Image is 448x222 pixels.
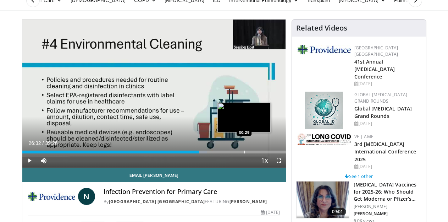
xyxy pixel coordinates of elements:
[298,134,351,145] img: a2792a71-925c-4fc2-b8ef-8d1b21aec2f7.png.150x105_q85_autocrop_double_scale_upscale_version-0.2.jpg
[29,140,41,146] span: 26:32
[104,199,280,205] div: By FEATURING
[217,103,271,132] img: image.jpeg
[354,181,422,202] h3: [MEDICAL_DATA] Vaccines for 2025-26: Who Should Get Moderna or Pfizer’s Up…
[354,105,412,119] a: Global [MEDICAL_DATA] Grand Rounds
[354,120,420,127] div: [DATE]
[354,134,374,140] a: VE | AME
[329,208,346,215] span: 09:01
[354,92,408,104] a: Global [MEDICAL_DATA] Grand Rounds
[354,45,398,57] a: [GEOGRAPHIC_DATA] [GEOGRAPHIC_DATA]
[258,153,272,168] button: Playback Rate
[261,209,280,216] div: [DATE]
[354,204,422,210] p: [PERSON_NAME]
[22,153,37,168] button: Play
[78,188,95,205] a: N
[297,182,349,218] img: 4e370bb1-17f0-4657-a42f-9b995da70d2f.png.150x105_q85_crop-smart_upscale.png
[22,151,286,153] div: Progress Bar
[28,188,75,205] img: Providence Regional Medical Center Everett
[22,20,286,168] video-js: Video Player
[22,168,286,182] a: Email [PERSON_NAME]
[305,92,343,129] img: e456a1d5-25c5-46f9-913a-7a343587d2a7.png.150x105_q85_autocrop_double_scale_upscale_version-0.2.png
[354,58,395,80] a: 41st Annual [MEDICAL_DATA] Conference
[354,141,416,162] a: 3rd [MEDICAL_DATA] International Conference 2025
[104,188,280,196] h4: Infection Prevention for Primary Care
[37,153,51,168] button: Mute
[45,140,57,146] span: 39:26
[354,81,420,87] div: [DATE]
[109,199,205,205] a: [GEOGRAPHIC_DATA] [GEOGRAPHIC_DATA]
[345,173,373,179] a: See 1 other
[272,153,286,168] button: Fullscreen
[43,140,44,146] span: /
[354,163,420,170] div: [DATE]
[354,211,422,217] p: [PERSON_NAME]
[296,24,347,32] h4: Related Videos
[298,45,351,54] img: 9aead070-c8c9-47a8-a231-d8565ac8732e.png.150x105_q85_autocrop_double_scale_upscale_version-0.2.jpg
[229,199,267,205] a: [PERSON_NAME]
